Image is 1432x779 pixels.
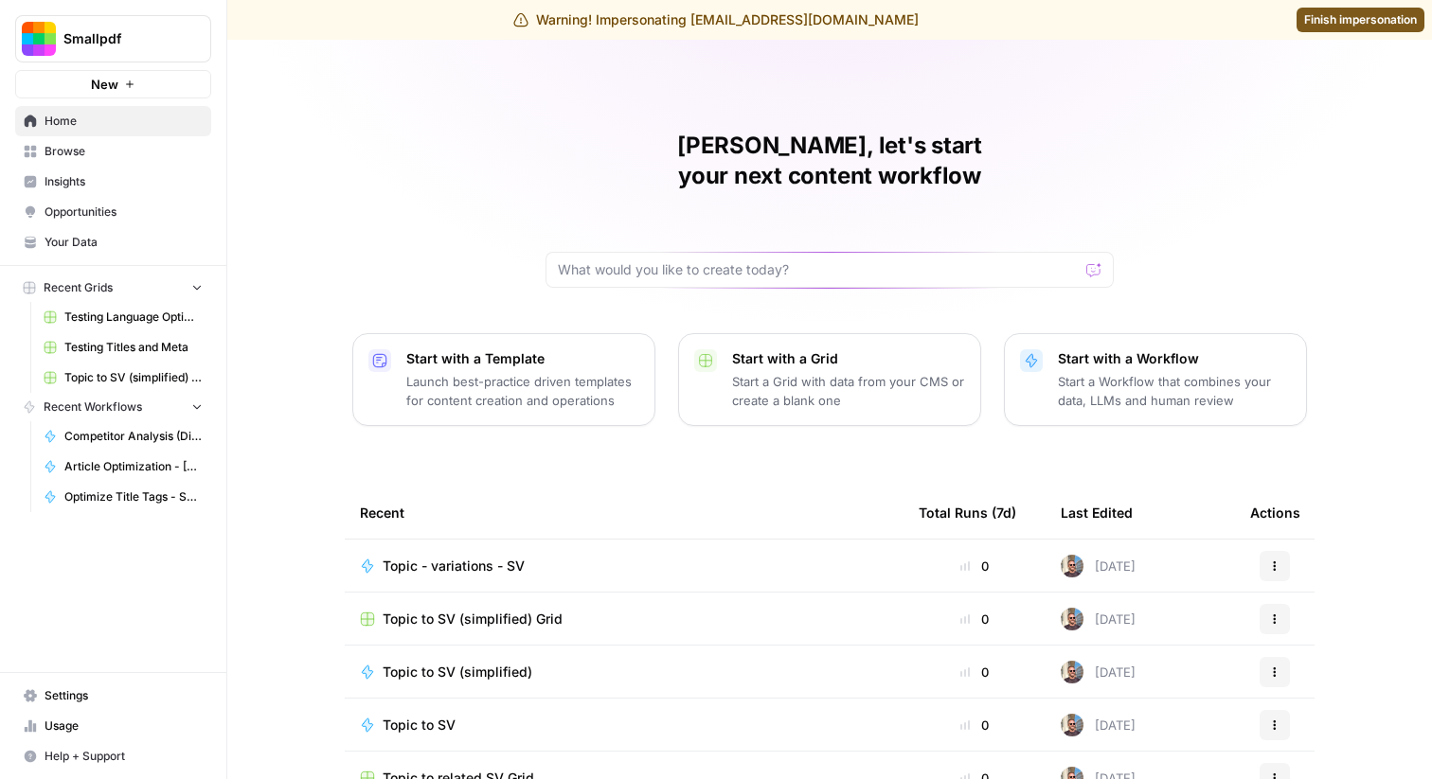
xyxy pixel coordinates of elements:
a: Testing Language Optimizations [35,302,211,332]
div: 0 [919,716,1030,735]
div: [DATE] [1061,714,1136,736]
span: Opportunities [45,204,203,221]
div: Recent [360,487,888,539]
button: Start with a GridStart a Grid with data from your CMS or create a blank one [678,333,981,426]
span: New [91,75,118,94]
div: 0 [919,663,1030,682]
p: Start a Grid with data from your CMS or create a blank one [732,372,965,410]
button: Start with a TemplateLaunch best-practice driven templates for content creation and operations [352,333,655,426]
a: Topic to SV [360,716,888,735]
a: Topic to SV (simplified) Grid [360,610,888,629]
button: Workspace: Smallpdf [15,15,211,62]
a: Finish impersonation [1297,8,1424,32]
button: Help + Support [15,741,211,771]
div: [DATE] [1061,608,1136,630]
img: 12lpmarulu2z3pnc3j6nly8e5680 [1061,555,1083,577]
p: Start a Workflow that combines your data, LLMs and human review [1058,372,1291,410]
span: Browse [45,143,203,160]
div: 0 [919,610,1030,629]
span: Recent Grids [44,279,113,296]
a: Optimize Title Tags - Shauryas [35,482,211,512]
span: Topic - variations - SV [383,557,525,575]
img: 12lpmarulu2z3pnc3j6nly8e5680 [1061,608,1083,630]
div: Total Runs (7d) [919,487,1016,539]
img: 12lpmarulu2z3pnc3j6nly8e5680 [1061,661,1083,683]
div: Last Edited [1061,487,1133,539]
a: Topic - variations - SV [360,557,888,575]
button: Recent Workflows [15,393,211,421]
span: Your Data [45,234,203,251]
a: Your Data [15,227,211,257]
span: Article Optimization - [PERSON_NAME] [64,458,203,475]
button: Recent Grids [15,274,211,302]
p: Start with a Grid [732,349,965,368]
span: Testing Language Optimizations [64,309,203,326]
a: Competitor Analysis (Different Languages) [35,421,211,451]
span: Usage [45,717,203,735]
button: New [15,70,211,98]
span: Topic to SV (simplified) Grid [64,369,203,386]
span: Settings [45,687,203,704]
a: Topic to SV (simplified) Grid [35,363,211,393]
span: Optimize Title Tags - Shauryas [64,488,203,505]
span: Topic to SV (simplified) Grid [383,610,563,629]
span: Smallpdf [63,29,178,48]
span: Home [45,113,203,130]
span: Topic to SV [383,716,456,735]
span: Testing Titles and Meta [64,339,203,356]
img: Smallpdf Logo [22,22,56,56]
a: Testing Titles and Meta [35,332,211,363]
a: Opportunities [15,197,211,227]
a: Browse [15,136,211,167]
div: [DATE] [1061,661,1136,683]
span: Topic to SV (simplified) [383,663,532,682]
a: Usage [15,711,211,741]
span: Help + Support [45,748,203,765]
div: [DATE] [1061,555,1136,577]
span: Competitor Analysis (Different Languages) [64,428,203,445]
a: Article Optimization - [PERSON_NAME] [35,451,211,482]
p: Launch best-practice driven templates for content creation and operations [406,372,639,410]
a: Insights [15,167,211,197]
p: Start with a Template [406,349,639,368]
input: What would you like to create today? [558,260,1079,279]
a: Topic to SV (simplified) [360,663,888,682]
div: Actions [1250,487,1300,539]
img: 12lpmarulu2z3pnc3j6nly8e5680 [1061,714,1083,736]
a: Home [15,106,211,136]
h1: [PERSON_NAME], let's start your next content workflow [546,131,1114,191]
span: Finish impersonation [1304,11,1417,28]
p: Start with a Workflow [1058,349,1291,368]
span: Insights [45,173,203,190]
button: Start with a WorkflowStart a Workflow that combines your data, LLMs and human review [1004,333,1307,426]
div: 0 [919,557,1030,575]
div: Warning! Impersonating [EMAIL_ADDRESS][DOMAIN_NAME] [513,10,919,29]
span: Recent Workflows [44,398,142,416]
a: Settings [15,681,211,711]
